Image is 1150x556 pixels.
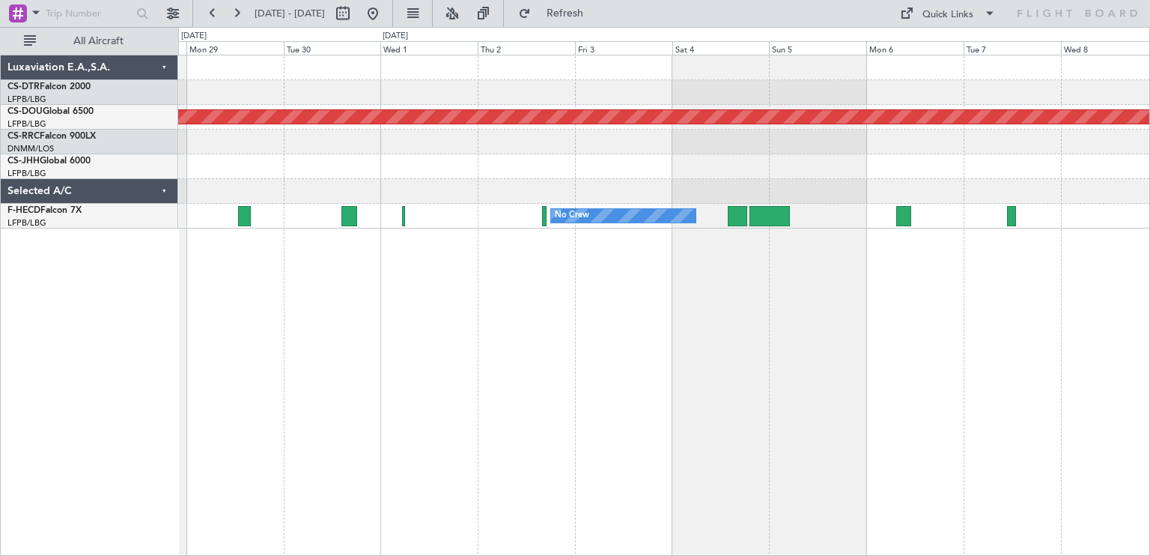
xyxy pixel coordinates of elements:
[7,118,46,130] a: LFPB/LBG
[7,206,40,215] span: F-HECD
[7,168,46,179] a: LFPB/LBG
[892,1,1003,25] button: Quick Links
[964,41,1061,55] div: Tue 7
[478,41,575,55] div: Thu 2
[7,94,46,105] a: LFPB/LBG
[7,132,40,141] span: CS-RRC
[511,1,601,25] button: Refresh
[7,157,40,166] span: CS-JHH
[7,217,46,229] a: LFPB/LBG
[46,2,132,25] input: Trip Number
[7,107,43,116] span: CS-DOU
[555,205,589,227] div: No Crew
[534,8,597,19] span: Refresh
[922,7,973,22] div: Quick Links
[186,41,284,55] div: Mon 29
[7,143,54,154] a: DNMM/LOS
[7,82,91,91] a: CS-DTRFalcon 2000
[575,41,672,55] div: Fri 3
[7,206,82,215] a: F-HECDFalcon 7X
[7,157,91,166] a: CS-JHHGlobal 6000
[7,107,94,116] a: CS-DOUGlobal 6500
[7,82,40,91] span: CS-DTR
[284,41,381,55] div: Tue 30
[39,36,158,46] span: All Aircraft
[255,7,325,20] span: [DATE] - [DATE]
[7,132,96,141] a: CS-RRCFalcon 900LX
[380,41,478,55] div: Wed 1
[769,41,866,55] div: Sun 5
[181,30,207,43] div: [DATE]
[672,41,770,55] div: Sat 4
[383,30,408,43] div: [DATE]
[866,41,964,55] div: Mon 6
[16,29,162,53] button: All Aircraft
